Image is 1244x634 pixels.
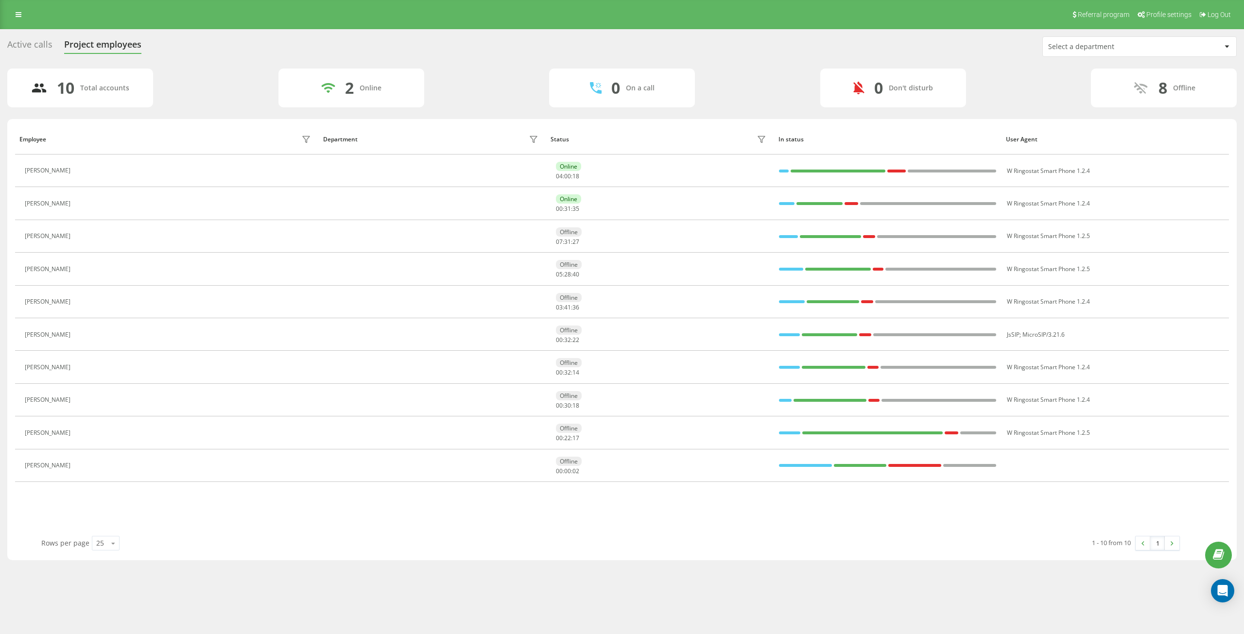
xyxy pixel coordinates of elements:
span: 04 [556,172,563,180]
div: 0 [611,79,620,97]
div: User Agent [1006,136,1225,143]
span: 00 [556,401,563,410]
div: Online [556,162,581,171]
div: 10 [57,79,74,97]
span: 31 [564,205,571,213]
div: 25 [96,538,104,548]
span: 28 [564,270,571,278]
span: 32 [564,368,571,377]
span: 41 [564,303,571,311]
span: 35 [572,205,579,213]
div: Offline [1173,84,1195,92]
div: Open Intercom Messenger [1211,579,1234,602]
div: [PERSON_NAME] [25,200,73,207]
div: Offline [556,260,582,269]
div: : : [556,173,579,180]
span: 18 [572,172,579,180]
span: 14 [572,368,579,377]
div: Offline [556,227,582,237]
span: 00 [556,336,563,344]
span: 00 [556,205,563,213]
div: On a call [626,84,655,92]
span: W Ringostat Smart Phone 1.2.4 [1007,199,1090,207]
div: : : [556,369,579,376]
div: Online [556,194,581,204]
span: 18 [572,401,579,410]
div: [PERSON_NAME] [25,429,73,436]
div: Online [360,84,381,92]
span: 17 [572,434,579,442]
span: JsSIP [1007,330,1019,339]
span: 22 [572,336,579,344]
span: 27 [572,238,579,246]
span: W Ringostat Smart Phone 1.2.5 [1007,232,1090,240]
span: MicroSIP/3.21.6 [1022,330,1065,339]
div: Status [551,136,569,143]
span: 31 [564,238,571,246]
span: 07 [556,238,563,246]
div: : : [556,271,579,278]
span: Log Out [1208,11,1231,18]
span: 00 [564,172,571,180]
span: 00 [564,467,571,475]
div: Employee [19,136,46,143]
div: : : [556,402,579,409]
div: 0 [874,79,883,97]
span: 00 [556,467,563,475]
span: 40 [572,270,579,278]
span: Rows per page [41,538,89,548]
span: W Ringostat Smart Phone 1.2.4 [1007,363,1090,371]
span: 02 [572,467,579,475]
div: Project employees [64,39,141,54]
div: Total accounts [80,84,129,92]
span: 30 [564,401,571,410]
div: : : [556,206,579,212]
div: Offline [556,391,582,400]
div: In status [778,136,997,143]
div: Don't disturb [889,84,933,92]
div: 8 [1158,79,1167,97]
span: Referral program [1078,11,1129,18]
div: [PERSON_NAME] [25,462,73,469]
div: Offline [556,457,582,466]
span: W Ringostat Smart Phone 1.2.4 [1007,395,1090,404]
div: Department [323,136,358,143]
span: W Ringostat Smart Phone 1.2.5 [1007,265,1090,273]
span: 22 [564,434,571,442]
a: 1 [1150,536,1165,550]
div: Select a department [1048,43,1164,51]
span: 03 [556,303,563,311]
div: [PERSON_NAME] [25,298,73,305]
div: 2 [345,79,354,97]
span: W Ringostat Smart Phone 1.2.4 [1007,167,1090,175]
div: Offline [556,293,582,302]
span: 32 [564,336,571,344]
span: 05 [556,270,563,278]
div: : : [556,435,579,442]
div: : : [556,239,579,245]
span: 36 [572,303,579,311]
div: : : [556,304,579,311]
div: [PERSON_NAME] [25,364,73,371]
span: W Ringostat Smart Phone 1.2.4 [1007,297,1090,306]
div: [PERSON_NAME] [25,167,73,174]
div: Offline [556,424,582,433]
div: : : [556,337,579,343]
div: : : [556,468,579,475]
span: 00 [556,368,563,377]
div: Active calls [7,39,52,54]
div: [PERSON_NAME] [25,266,73,273]
div: [PERSON_NAME] [25,233,73,240]
span: Profile settings [1146,11,1192,18]
div: [PERSON_NAME] [25,331,73,338]
div: Offline [556,358,582,367]
div: Offline [556,326,582,335]
span: 00 [556,434,563,442]
div: 1 - 10 from 10 [1092,538,1131,548]
span: W Ringostat Smart Phone 1.2.5 [1007,428,1090,437]
div: [PERSON_NAME] [25,396,73,403]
